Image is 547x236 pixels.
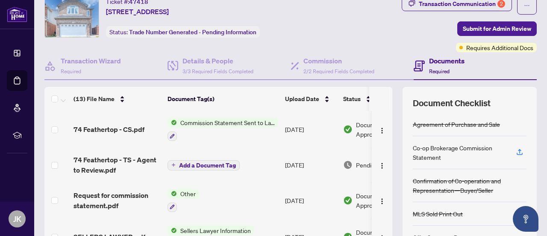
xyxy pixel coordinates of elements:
[74,155,161,175] span: 74 Feathertop - TS - Agent to Review.pdf
[182,56,253,66] h4: Details & People
[413,119,500,129] div: Agreement of Purchase and Sale
[356,191,409,210] span: Document Approved
[168,226,177,235] img: Status Icon
[375,122,389,136] button: Logo
[379,127,385,134] img: Logo
[171,163,176,167] span: plus
[413,176,526,195] div: Confirmation of Co-operation and Representation—Buyer/Seller
[356,120,409,139] span: Document Approved
[168,118,278,141] button: Status IconCommission Statement Sent to Lawyer
[168,160,240,170] button: Add a Document Tag
[182,68,253,75] span: 3/3 Required Fields Completed
[303,68,374,75] span: 2/2 Required Fields Completed
[343,125,353,134] img: Document Status
[129,28,256,36] span: Trade Number Generated - Pending Information
[179,162,236,168] span: Add a Document Tag
[343,160,353,170] img: Document Status
[74,124,144,134] span: 74 Feathertop - CS.pdf
[466,43,533,52] span: Requires Additional Docs
[429,68,450,75] span: Required
[177,226,254,235] span: Sellers Lawyer Information
[413,143,506,162] div: Co-op Brokerage Commission Statement
[74,190,161,211] span: Request for commission statement.pdf
[524,3,530,9] span: ellipsis
[343,196,353,205] img: Document Status
[177,118,278,127] span: Commission Statement Sent to Lawyer
[7,6,27,22] img: logo
[282,87,340,111] th: Upload Date
[513,206,538,232] button: Open asap
[61,68,81,75] span: Required
[379,198,385,205] img: Logo
[13,213,21,225] span: JK
[106,6,169,17] span: [STREET_ADDRESS]
[375,158,389,172] button: Logo
[177,189,199,198] span: Other
[375,194,389,207] button: Logo
[106,26,260,38] div: Status:
[61,56,121,66] h4: Transaction Wizard
[356,160,399,170] span: Pending Review
[413,97,491,109] span: Document Checklist
[168,159,240,170] button: Add a Document Tag
[340,87,412,111] th: Status
[70,87,164,111] th: (13) File Name
[429,56,465,66] h4: Documents
[168,189,177,198] img: Status Icon
[282,182,340,219] td: [DATE]
[164,87,282,111] th: Document Tag(s)
[463,22,531,36] span: Submit for Admin Review
[168,118,177,127] img: Status Icon
[343,94,361,104] span: Status
[74,94,115,104] span: (13) File Name
[303,56,374,66] h4: Commission
[457,21,537,36] button: Submit for Admin Review
[282,148,340,182] td: [DATE]
[168,189,199,212] button: Status IconOther
[282,111,340,148] td: [DATE]
[379,162,385,169] img: Logo
[413,209,463,218] div: MLS Sold Print Out
[285,94,319,104] span: Upload Date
